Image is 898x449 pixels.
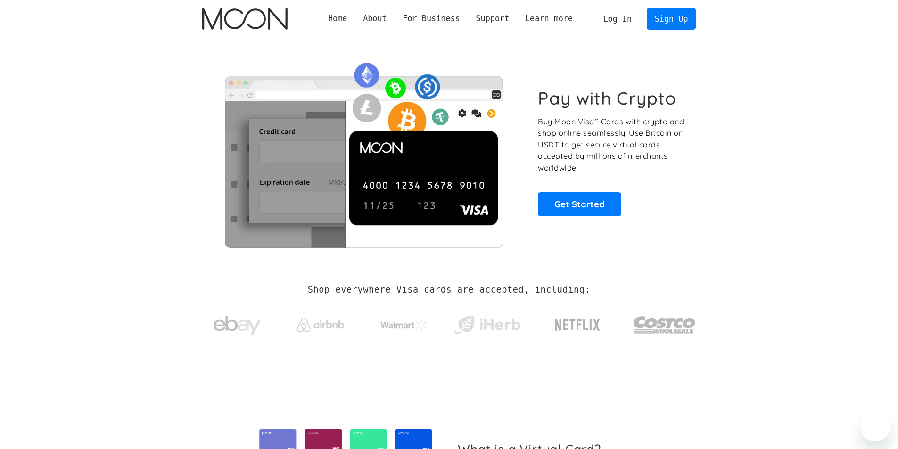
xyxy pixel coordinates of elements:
a: Walmart [369,310,439,335]
img: iHerb [452,313,522,337]
p: Buy Moon Visa® Cards with crypto and shop online seamlessly! Use Bitcoin or USDT to get secure vi... [538,116,685,174]
div: Learn more [525,13,573,24]
div: Learn more [517,13,581,24]
img: Netflix [554,313,601,337]
img: Moon Logo [202,8,288,30]
a: iHerb [452,303,522,342]
img: Airbnb [297,318,344,332]
img: ebay [214,310,261,340]
img: Moon Cards let you spend your crypto anywhere Visa is accepted. [202,56,525,247]
a: Costco [633,298,696,347]
a: ebay [202,301,272,345]
a: Log In [595,8,640,29]
div: About [363,13,387,24]
a: Netflix [536,304,620,342]
img: Walmart [380,319,428,331]
div: For Business [395,13,468,24]
a: Airbnb [285,308,355,337]
div: Support [468,13,517,24]
div: Support [476,13,509,24]
a: Home [320,13,355,24]
a: Get Started [538,192,621,216]
h1: Pay with Crypto [538,88,676,109]
a: home [202,8,288,30]
img: Costco [633,307,696,343]
div: About [355,13,395,24]
iframe: Button to launch messaging window [860,411,890,441]
div: For Business [403,13,460,24]
h2: Shop everywhere Visa cards are accepted, including: [308,285,590,295]
a: Sign Up [647,8,696,29]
